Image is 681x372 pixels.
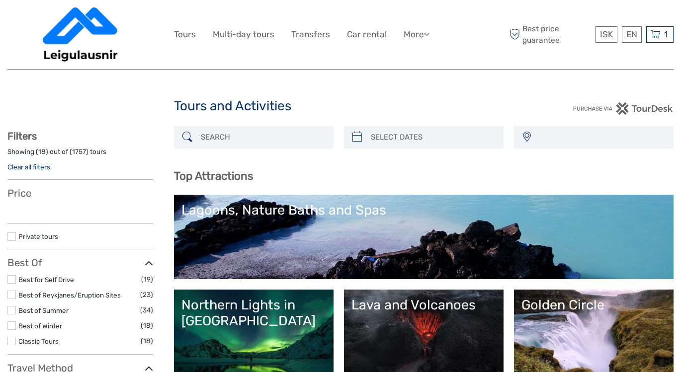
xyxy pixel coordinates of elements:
a: Clear all filters [7,163,50,171]
span: 1 [663,29,669,39]
span: (19) [141,274,153,285]
h3: Price [7,187,153,199]
b: Top Attractions [174,169,253,183]
h3: Best Of [7,257,153,269]
div: Lava and Volcanoes [351,297,496,313]
a: Transfers [291,27,330,42]
a: Lagoons, Nature Baths and Spas [181,202,666,272]
span: (18) [141,335,153,347]
a: More [404,27,429,42]
a: Best of Winter [18,322,62,330]
strong: Filters [7,130,37,142]
label: 1757 [72,147,86,156]
input: SEARCH [197,129,329,146]
span: ISK [600,29,613,39]
a: Best of Summer [18,306,69,314]
span: (23) [140,289,153,300]
div: Showing ( ) out of ( ) tours [7,147,153,162]
a: Classic Tours [18,337,59,345]
img: 3237-1562bb6b-eaa9-480f-8daa-79aa4f7f02e6_logo_big.png [43,7,118,62]
a: Best of Reykjanes/Eruption Sites [18,291,121,299]
div: Lagoons, Nature Baths and Spas [181,202,666,218]
a: Private tours [18,232,58,240]
a: Car rental [347,27,387,42]
span: (18) [141,320,153,331]
h1: Tours and Activities [174,98,507,114]
a: Golden Circle [521,297,666,367]
div: EN [622,26,642,43]
label: 18 [38,147,46,156]
span: Best price guarantee [507,23,593,45]
a: Northern Lights in [GEOGRAPHIC_DATA] [181,297,326,367]
a: Lava and Volcanoes [351,297,496,367]
a: Tours [174,27,196,42]
a: Multi-day tours [213,27,274,42]
a: Best for Self Drive [18,276,74,284]
div: Golden Circle [521,297,666,313]
img: PurchaseViaTourDesk.png [573,102,674,115]
div: Northern Lights in [GEOGRAPHIC_DATA] [181,297,326,329]
input: SELECT DATES [367,129,499,146]
span: (34) [140,304,153,316]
